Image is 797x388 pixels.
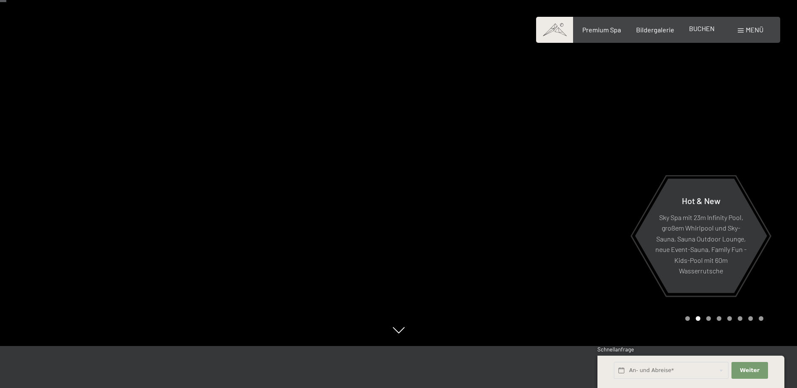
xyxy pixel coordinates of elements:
div: Carousel Pagination [682,316,763,321]
div: Carousel Page 6 [738,316,742,321]
a: Bildergalerie [636,26,674,34]
a: Hot & New Sky Spa mit 23m Infinity Pool, großem Whirlpool und Sky-Sauna, Sauna Outdoor Lounge, ne... [634,178,768,294]
div: Carousel Page 5 [727,316,732,321]
span: Schnellanfrage [597,346,634,353]
div: Carousel Page 3 [706,316,711,321]
div: Carousel Page 8 [759,316,763,321]
div: Carousel Page 1 [685,316,690,321]
button: Weiter [731,362,768,379]
span: Menü [746,26,763,34]
p: Sky Spa mit 23m Infinity Pool, großem Whirlpool und Sky-Sauna, Sauna Outdoor Lounge, neue Event-S... [655,212,747,276]
div: Carousel Page 2 (Current Slide) [696,316,700,321]
a: BUCHEN [689,24,715,32]
div: Carousel Page 7 [748,316,753,321]
span: Weiter [740,367,760,374]
a: Premium Spa [582,26,621,34]
span: Hot & New [682,195,721,205]
div: Carousel Page 4 [717,316,721,321]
